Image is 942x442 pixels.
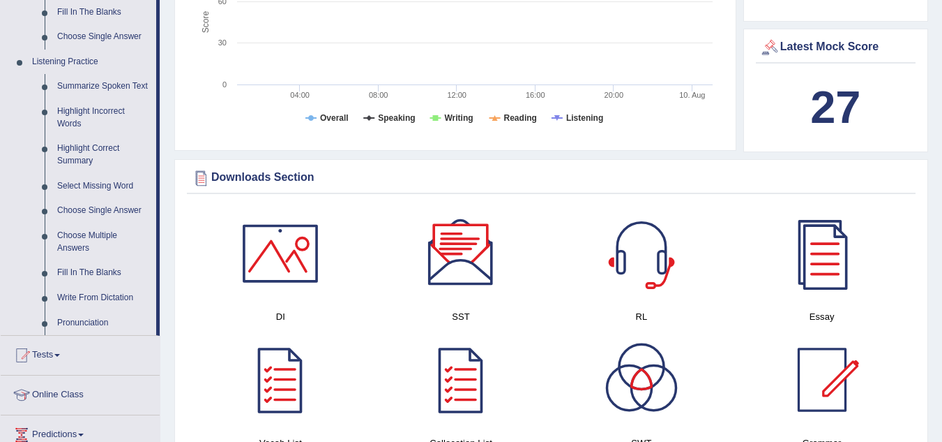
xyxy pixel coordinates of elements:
[51,260,156,286] a: Fill In The Blanks
[201,11,211,34] tspan: Score
[51,223,156,260] a: Choose Multiple Answers
[222,80,227,89] text: 0
[1,376,160,411] a: Online Class
[51,99,156,136] a: Highlight Incorrect Words
[190,168,912,189] div: Downloads Section
[566,113,603,123] tspan: Listening
[1,336,160,371] a: Tests
[26,50,156,75] a: Listening Practice
[290,91,310,99] text: 04:00
[605,91,624,99] text: 20:00
[444,113,473,123] tspan: Writing
[197,309,364,324] h4: DI
[51,24,156,50] a: Choose Single Answer
[759,37,912,58] div: Latest Mock Score
[51,74,156,99] a: Summarize Spoken Text
[559,309,725,324] h4: RL
[679,91,705,99] tspan: 10. Aug
[378,309,545,324] h4: SST
[320,113,349,123] tspan: Overall
[369,91,388,99] text: 08:00
[378,113,415,123] tspan: Speaking
[810,82,860,133] b: 27
[526,91,545,99] text: 16:00
[218,38,227,47] text: 30
[51,286,156,311] a: Write From Dictation
[51,174,156,199] a: Select Missing Word
[51,136,156,173] a: Highlight Correct Summary
[447,91,466,99] text: 12:00
[51,311,156,336] a: Pronunciation
[51,198,156,223] a: Choose Single Answer
[504,113,537,123] tspan: Reading
[738,309,905,324] h4: Essay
